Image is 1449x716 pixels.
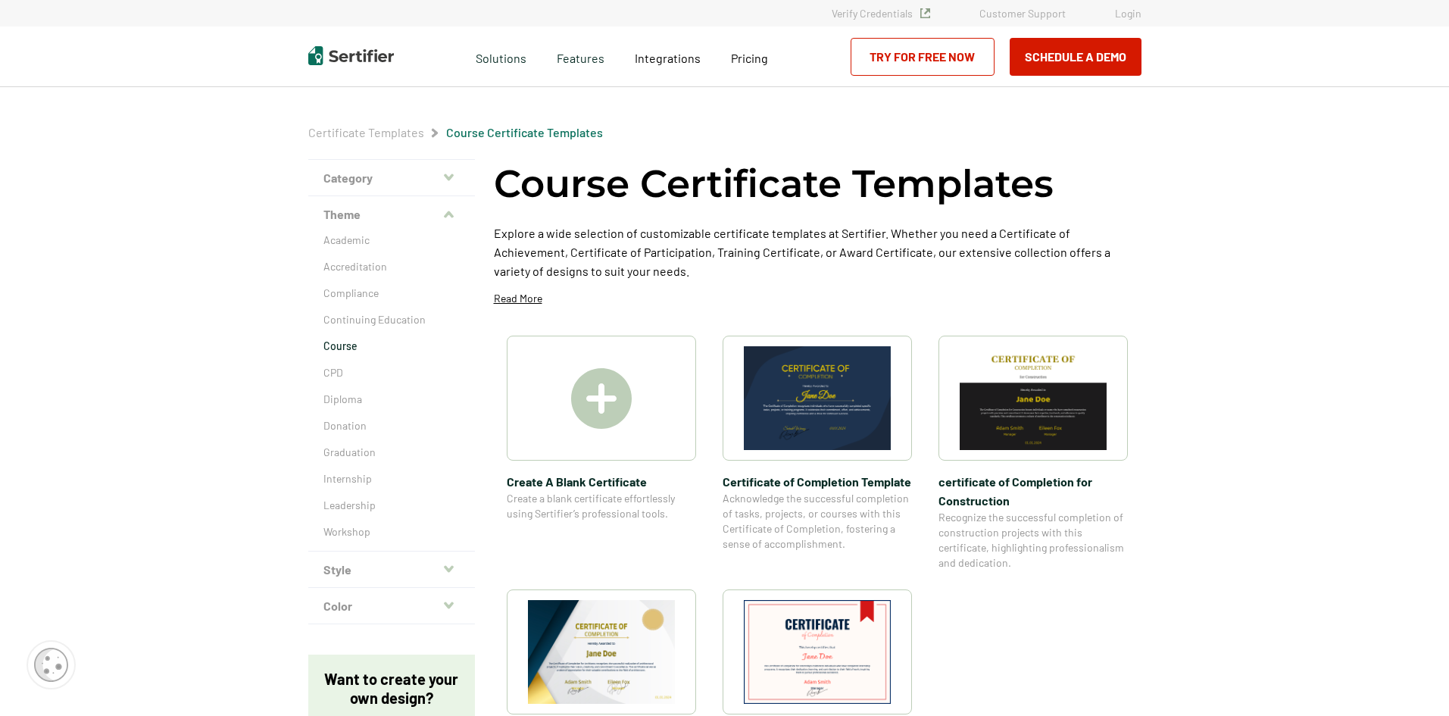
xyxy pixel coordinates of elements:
[308,125,424,139] a: Certificate Templates
[308,552,475,588] button: Style
[1010,38,1141,76] button: Schedule a Demo
[308,46,394,65] img: Sertifier | Digital Credentialing Platform
[323,418,460,433] a: Donation
[323,445,460,460] a: Graduation
[571,368,632,429] img: Create A Blank Certificate
[323,259,460,274] a: Accreditation
[507,491,696,521] span: Create a blank certificate effortlessly using Sertifier’s professional tools.
[507,472,696,491] span: Create A Blank Certificate
[476,47,526,66] span: Solutions
[494,224,1141,280] p: Explore a wide selection of customizable certificate templates at Sertifier. Whether you need a C...
[731,47,768,66] a: Pricing
[323,670,460,708] p: Want to create your own design?
[308,125,603,140] div: Breadcrumb
[1373,643,1449,716] iframe: Chat Widget
[34,648,68,682] img: Cookie Popup Icon
[731,51,768,65] span: Pricing
[635,51,701,65] span: Integrations
[446,125,603,139] a: Course Certificate Templates
[557,47,604,66] span: Features
[323,498,460,513] a: Leadership
[323,524,460,539] a: Workshop
[308,125,424,140] span: Certificate Templates
[494,159,1054,208] h1: Course Certificate Templates
[323,312,460,327] a: Continuing Education
[938,472,1128,510] span: certificate of Completion for Construction
[528,600,675,704] img: Certificate of Completion​ for Architect
[308,588,475,624] button: Color
[323,286,460,301] a: Compliance
[960,346,1107,450] img: certificate of Completion for Construction
[446,125,603,140] span: Course Certificate Templates
[832,7,930,20] a: Verify Credentials
[308,160,475,196] button: Category
[308,196,475,233] button: Theme
[723,472,912,491] span: Certificate of Completion Template
[635,47,701,66] a: Integrations
[723,491,912,552] span: Acknowledge the successful completion of tasks, projects, or courses with this Certificate of Com...
[308,233,475,552] div: Theme
[744,346,891,450] img: Certificate of Completion Template
[920,8,930,18] img: Verified
[323,339,460,354] a: Course
[938,510,1128,571] span: Recognize the successful completion of construction projects with this certificate, highlighting ...
[323,392,460,407] a: Diploma
[723,336,912,571] a: Certificate of Completion TemplateCertificate of Completion TemplateAcknowledge the successful co...
[494,291,542,306] p: Read More
[851,38,995,76] a: Try for Free Now
[323,365,460,380] a: CPD
[938,336,1128,571] a: certificate of Completion for Constructioncertificate of Completion for ConstructionRecognize the...
[979,7,1066,20] a: Customer Support
[323,471,460,486] a: Internship
[1115,7,1141,20] a: Login
[323,233,460,248] a: Academic
[744,600,891,704] img: Certificate of Completion​ for Internships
